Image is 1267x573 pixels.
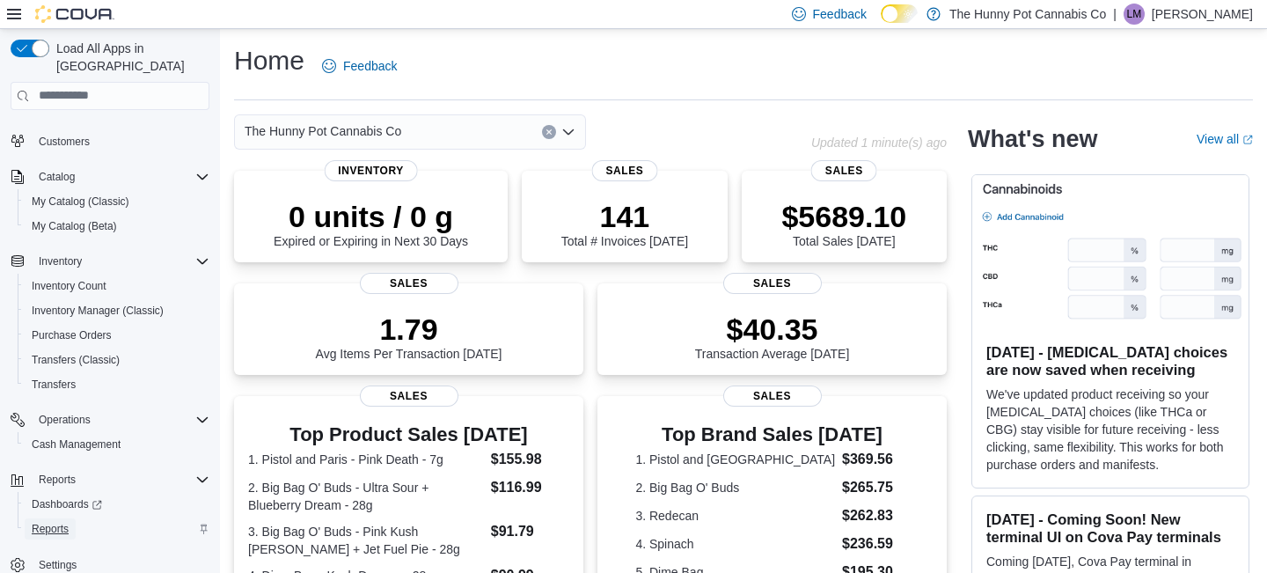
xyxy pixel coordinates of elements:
span: Customers [32,130,209,152]
button: Inventory Count [18,274,216,298]
input: Dark Mode [881,4,918,23]
h3: [DATE] - [MEDICAL_DATA] choices are now saved when receiving [986,343,1234,378]
div: Expired or Expiring in Next 30 Days [274,199,468,248]
div: Logan Marston [1124,4,1145,25]
div: Avg Items Per Transaction [DATE] [316,312,502,361]
img: Cova [35,5,114,23]
dd: $262.83 [842,505,909,526]
span: Inventory Count [32,279,106,293]
span: Settings [39,558,77,572]
button: Cash Management [18,432,216,457]
p: We've updated product receiving so your [MEDICAL_DATA] choices (like THCa or CBG) stay visible fo... [986,386,1234,474]
span: Customers [39,135,90,149]
button: Transfers (Classic) [18,348,216,372]
a: Purchase Orders [25,325,119,346]
h1: Home [234,43,304,78]
span: Transfers (Classic) [32,353,120,367]
span: Transfers (Classic) [25,349,209,371]
p: Updated 1 minute(s) ago [811,136,947,150]
button: Catalog [32,166,82,187]
span: Sales [360,273,458,294]
span: My Catalog (Classic) [25,191,209,212]
h3: [DATE] - Coming Soon! New terminal UI on Cova Pay terminals [986,511,1234,546]
a: My Catalog (Classic) [25,191,136,212]
dt: 1. Pistol and [GEOGRAPHIC_DATA] [635,451,835,468]
span: Sales [591,160,657,181]
span: Dashboards [32,497,102,511]
span: Sales [723,273,822,294]
div: Transaction Average [DATE] [695,312,850,361]
span: Reports [32,522,69,536]
button: Inventory [32,251,89,272]
dt: 1. Pistol and Paris - Pink Death - 7g [248,451,484,468]
button: Open list of options [561,125,575,139]
button: My Catalog (Classic) [18,189,216,214]
button: Purchase Orders [18,323,216,348]
button: Reports [18,517,216,541]
span: Transfers [32,378,76,392]
span: Sales [723,386,822,407]
dt: 2. Big Bag O' Buds [635,479,835,496]
a: Customers [32,131,97,152]
span: Feedback [813,5,867,23]
div: Total Sales [DATE] [781,199,906,248]
span: Reports [32,469,209,490]
button: Transfers [18,372,216,397]
h2: What's new [968,125,1097,153]
dd: $116.99 [491,477,569,498]
button: Clear input [542,125,556,139]
dd: $369.56 [842,449,909,470]
button: Operations [4,408,216,432]
span: Dark Mode [881,23,882,24]
dd: $265.75 [842,477,909,498]
a: Transfers (Classic) [25,349,127,371]
span: My Catalog (Beta) [25,216,209,237]
h3: Top Product Sales [DATE] [248,424,569,445]
a: Reports [25,518,76,540]
a: My Catalog (Beta) [25,216,124,237]
span: Purchase Orders [32,328,112,342]
span: Reports [25,518,209,540]
span: Reports [39,473,76,487]
span: The Hunny Pot Cannabis Co [245,121,401,142]
p: The Hunny Pot Cannabis Co [949,4,1106,25]
dd: $236.59 [842,533,909,555]
button: Inventory [4,249,216,274]
a: Inventory Count [25,275,114,297]
span: Inventory Manager (Classic) [25,300,209,321]
a: View allExternal link [1197,132,1253,146]
span: Operations [32,409,209,430]
span: Load All Apps in [GEOGRAPHIC_DATA] [49,40,209,75]
button: Catalog [4,165,216,189]
span: Inventory [32,251,209,272]
button: Operations [32,409,98,430]
span: Catalog [39,170,75,184]
p: $40.35 [695,312,850,347]
button: My Catalog (Beta) [18,214,216,239]
dt: 4. Spinach [635,535,835,553]
span: Operations [39,413,91,427]
dt: 3. Redecan [635,507,835,525]
span: Purchase Orders [25,325,209,346]
span: Inventory [39,254,82,268]
button: Reports [32,469,83,490]
svg: External link [1242,135,1253,145]
a: Feedback [315,48,404,84]
span: Cash Management [25,434,209,455]
p: 1.79 [316,312,502,347]
a: Cash Management [25,434,128,455]
a: Dashboards [25,494,109,515]
p: 0 units / 0 g [274,199,468,234]
span: Feedback [343,57,397,75]
p: 141 [561,199,688,234]
span: Inventory Manager (Classic) [32,304,164,318]
span: Inventory Count [25,275,209,297]
span: Sales [360,386,458,407]
button: Customers [4,129,216,154]
dt: 3. Big Bag O' Buds - Pink Kush [PERSON_NAME] + Jet Fuel Pie - 28g [248,523,484,558]
p: [PERSON_NAME] [1152,4,1253,25]
a: Inventory Manager (Classic) [25,300,171,321]
dd: $155.98 [491,449,569,470]
button: Inventory Manager (Classic) [18,298,216,323]
span: Transfers [25,374,209,395]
